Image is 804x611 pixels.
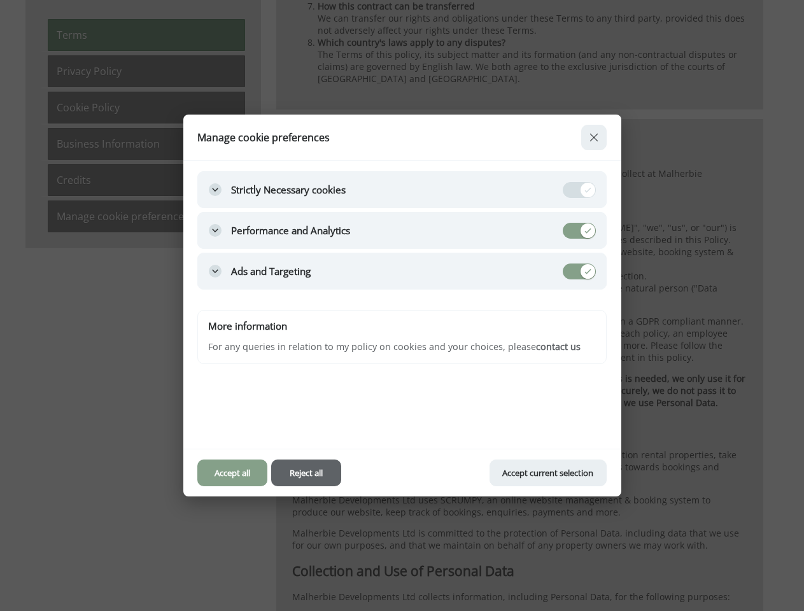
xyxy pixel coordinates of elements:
[197,460,267,486] button: Accept all
[197,212,607,249] button: Performance and Analytics
[208,340,596,354] p: For any queries in relation to my policy on cookies and your choices, please
[271,460,341,486] button: Reject all
[197,253,607,290] button: Ads and Targeting
[581,125,607,150] button: Close modal
[208,321,287,332] div: More information
[197,171,607,208] button: Strictly Necessary cookies
[490,460,607,486] button: Accept current selection
[536,341,581,353] a: contact us
[197,132,561,143] h2: Manage cookie preferences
